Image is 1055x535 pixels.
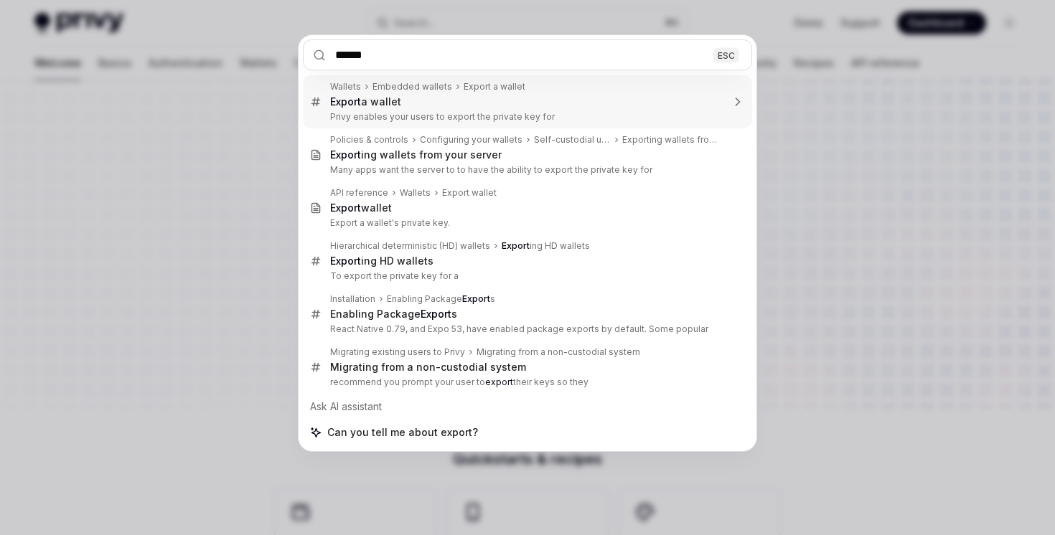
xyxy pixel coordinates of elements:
div: Hierarchical deterministic (HD) wallets [330,240,490,252]
p: recommend you prompt your user to their keys so they [330,377,722,388]
div: Policies & controls [330,134,408,146]
div: Migrating from a non-custodial system [477,346,640,358]
div: a wallet [330,95,401,108]
div: Migrating from a non-custodial system [330,361,526,374]
b: Export [421,308,451,320]
div: Embedded wallets [372,81,452,93]
div: Enabling Package s [330,308,457,321]
b: Export [502,240,530,251]
div: Export wallet [442,187,497,199]
div: ESC [713,47,739,62]
div: Wallets [400,187,431,199]
div: Wallets [330,81,361,93]
b: Export [330,148,361,161]
p: React Native 0.79, and Expo 53, have enabled package exports by default. Some popular [330,323,722,335]
div: API reference [330,187,388,199]
b: Export [330,202,361,214]
span: Can you tell me about export? [327,425,478,440]
div: ing HD wallets [502,240,590,252]
div: Export a wallet [464,81,525,93]
b: Export [330,95,361,108]
p: Export a wallet's private key. [330,217,722,229]
p: Many apps want the server to to have the ability to export the private key for [330,164,722,176]
b: Export [462,293,490,304]
p: To export the private key for a [330,270,722,282]
p: Privy enables your users to export the private key for [330,111,722,123]
div: ing wallets from your server [330,148,502,161]
div: Configuring your wallets [420,134,522,146]
b: export [485,377,513,387]
div: Ask AI assistant [303,394,752,420]
b: Export [330,255,361,267]
div: Installation [330,293,375,305]
div: Migrating existing users to Privy [330,346,465,358]
div: Enabling Package s [387,293,495,305]
div: Exporting wallets from your server [622,134,722,146]
div: Self-custodial user wallets [534,134,611,146]
div: wallet [330,202,392,214]
div: ing HD wallets [330,255,433,267]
